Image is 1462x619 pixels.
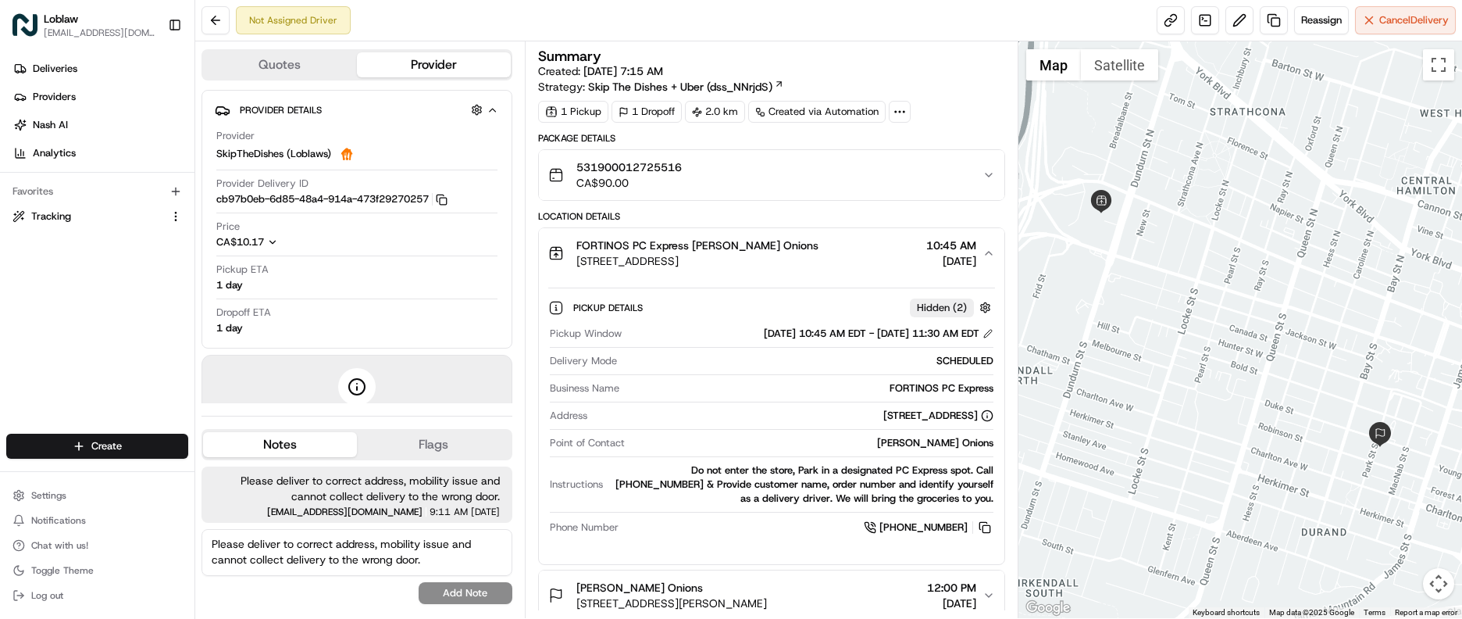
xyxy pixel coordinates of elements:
[612,101,682,123] div: 1 Dropoff
[609,463,994,506] div: Do not enter the store, Park in a designated PC Express spot. Call [PHONE_NUMBER] & Provide custo...
[550,436,625,450] span: Point of Contact
[917,301,967,315] span: Hidden ( 2 )
[550,354,617,368] span: Delivery Mode
[6,6,162,44] button: LoblawLoblaw[EMAIL_ADDRESS][DOMAIN_NAME]
[538,132,1006,145] div: Package Details
[1423,49,1454,81] button: Toggle fullscreen view
[685,101,745,123] div: 2.0 km
[16,351,28,363] div: 📗
[538,49,601,63] h3: Summary
[44,11,78,27] button: Loblaw
[48,284,131,297] span: Loblaw 12 agents
[216,147,331,161] span: SkipTheDishes (Loblaws)
[16,203,100,216] div: Past conversations
[16,227,41,252] img: Loblaw 12 agents
[216,220,240,234] span: Price
[538,79,784,95] div: Strategy:
[623,354,994,368] div: SCHEDULED
[6,204,188,229] button: Tracking
[216,235,354,249] button: CA$10.17
[6,179,188,204] div: Favorites
[539,278,1005,564] div: FORTINOS PC Express [PERSON_NAME] Onions[STREET_ADDRESS]10:45 AM[DATE]
[143,284,175,297] span: [DATE]
[16,16,47,47] img: Nash
[1022,598,1074,618] a: Open this area in Google Maps (opens a new window)
[1364,608,1385,617] a: Terms
[155,388,189,399] span: Pylon
[1193,607,1260,618] button: Keyboard shortcuts
[883,409,993,423] div: [STREET_ADDRESS]
[31,209,71,224] span: Tracking
[576,238,818,253] span: FORTINOS PC Express [PERSON_NAME] Onions
[216,235,264,249] span: CA$10.17
[44,27,155,39] button: [EMAIL_ADDRESS][DOMAIN_NAME]
[134,284,140,297] span: •
[33,149,61,177] img: 1755196953914-cd9d9cba-b7f7-46ee-b6f5-75ff69acacf5
[216,306,271,320] span: Dropoff ETA
[550,478,603,492] span: Instructions
[576,596,767,611] span: [STREET_ADDRESS][PERSON_NAME]
[70,165,215,177] div: We're available if you need us!
[6,535,188,556] button: Chat with us!
[588,79,784,95] a: Skip The Dishes + Uber (dss_NNrjdS)
[126,343,257,371] a: 💻API Documentation
[1026,49,1081,81] button: Show street map
[588,79,772,95] span: Skip The Dishes + Uber (dss_NNrjdS)
[1355,6,1456,34] button: CancelDelivery
[33,118,68,132] span: Nash AI
[576,580,703,596] span: [PERSON_NAME] Onions
[31,564,94,577] span: Toggle Theme
[1269,608,1354,617] span: Map data ©2025 Google
[33,62,77,76] span: Deliveries
[927,596,976,611] span: [DATE]
[31,514,86,527] span: Notifications
[1301,13,1342,27] span: Reassign
[242,200,284,219] button: See all
[748,101,886,123] a: Created via Automation
[266,154,284,173] button: Start new chat
[550,521,619,535] span: Phone Number
[216,263,269,277] span: Pickup ETA
[6,434,188,459] button: Create
[216,177,308,191] span: Provider Delivery ID
[31,349,119,365] span: Knowledge Base
[16,149,44,177] img: 1736555255976-a54dd68f-1ca7-489b-9aae-adbdc363a1c4
[31,539,88,552] span: Chat with us!
[9,343,126,371] a: 📗Knowledge Base
[216,278,243,292] div: 1 day
[550,327,622,341] span: Pickup Window
[33,146,76,160] span: Analytics
[31,589,63,602] span: Log out
[1081,49,1158,81] button: Show satellite imagery
[1294,6,1349,34] button: Reassign
[550,381,619,395] span: Business Name
[110,387,189,399] a: Powered byPylon
[31,489,66,502] span: Settings
[764,327,993,341] div: [DATE] 10:45 AM EDT - [DATE] 11:30 AM EDT
[16,63,284,88] p: Welcome 👋
[864,519,993,536] a: [PHONE_NUMBER]
[583,64,663,78] span: [DATE] 7:15 AM
[143,242,175,255] span: [DATE]
[91,439,122,453] span: Create
[215,97,499,123] button: Provider Details
[12,209,163,224] a: Tracking
[430,507,468,517] span: 9:11 AM
[576,159,682,175] span: 531900012725516
[6,84,194,109] a: Providers
[626,381,994,395] div: FORTINOS PC Express
[1423,568,1454,599] button: Map camera controls
[1395,608,1457,617] a: Report a map error
[631,436,994,450] div: [PERSON_NAME] Onions
[879,521,968,535] span: [PHONE_NUMBER]
[539,228,1005,278] button: FORTINOS PC Express [PERSON_NAME] Onions[STREET_ADDRESS]10:45 AM[DATE]
[1022,598,1074,618] img: Google
[134,242,140,255] span: •
[357,52,511,77] button: Provider
[203,52,357,77] button: Quotes
[148,349,251,365] span: API Documentation
[214,473,500,504] span: Please deliver to correct address, mobility issue and cannot collect delivery to the wrong door.
[550,409,587,423] span: Address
